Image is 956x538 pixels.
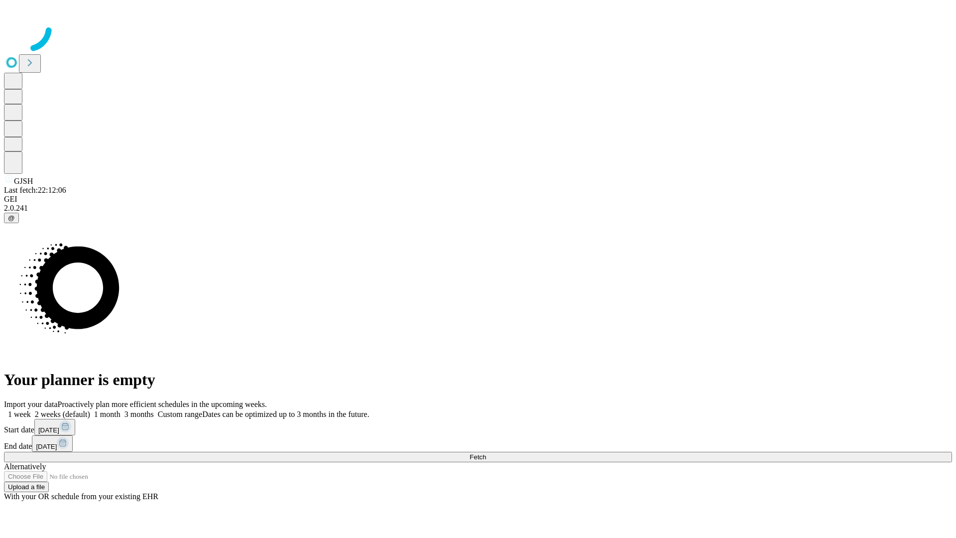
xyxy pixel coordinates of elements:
[4,492,158,501] span: With your OR schedule from your existing EHR
[8,214,15,222] span: @
[4,419,952,435] div: Start date
[35,410,90,418] span: 2 weeks (default)
[34,419,75,435] button: [DATE]
[4,482,49,492] button: Upload a file
[4,452,952,462] button: Fetch
[470,453,486,461] span: Fetch
[14,177,33,185] span: GJSH
[4,435,952,452] div: End date
[4,204,952,213] div: 2.0.241
[4,462,46,471] span: Alternatively
[202,410,369,418] span: Dates can be optimized up to 3 months in the future.
[38,426,59,434] span: [DATE]
[8,410,31,418] span: 1 week
[124,410,154,418] span: 3 months
[4,186,66,194] span: Last fetch: 22:12:06
[36,443,57,450] span: [DATE]
[32,435,73,452] button: [DATE]
[4,400,58,408] span: Import your data
[58,400,267,408] span: Proactively plan more efficient schedules in the upcoming weeks.
[4,213,19,223] button: @
[94,410,120,418] span: 1 month
[4,371,952,389] h1: Your planner is empty
[4,195,952,204] div: GEI
[158,410,202,418] span: Custom range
